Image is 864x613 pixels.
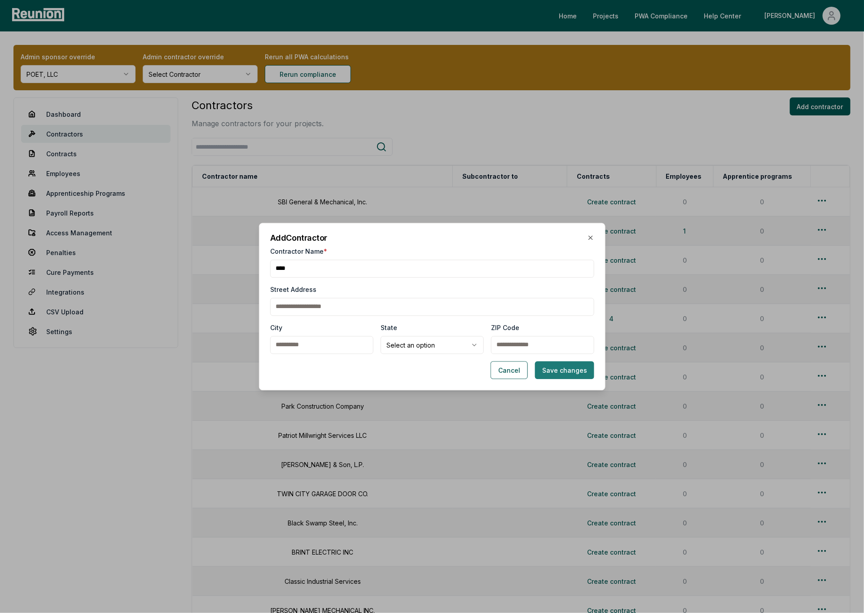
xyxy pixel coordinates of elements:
label: City [270,323,282,332]
button: Save changes [535,361,594,379]
label: Contractor Name [270,247,327,256]
label: State [381,323,397,332]
label: ZIP Code [491,323,519,332]
label: Street Address [270,285,316,294]
button: Cancel [491,361,528,379]
h2: Add Contractor [270,234,594,242]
